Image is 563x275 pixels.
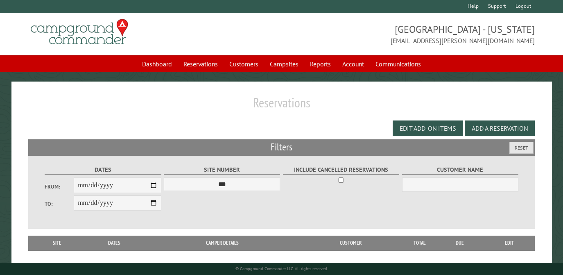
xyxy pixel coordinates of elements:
[28,95,535,117] h1: Reservations
[305,56,336,72] a: Reports
[45,165,161,175] label: Dates
[484,236,535,250] th: Edit
[224,56,263,72] a: Customers
[45,183,74,191] label: From:
[403,236,436,250] th: Total
[298,236,403,250] th: Customer
[509,142,534,154] button: Reset
[283,165,399,175] label: Include Cancelled Reservations
[393,120,463,136] button: Edit Add-on Items
[337,56,369,72] a: Account
[28,139,535,155] h2: Filters
[235,266,328,271] small: © Campground Commander LLC. All rights reserved.
[28,16,131,48] img: Campground Commander
[82,236,147,250] th: Dates
[45,200,74,208] label: To:
[137,56,177,72] a: Dashboard
[436,236,484,250] th: Due
[32,236,82,250] th: Site
[147,236,298,250] th: Camper Details
[371,56,426,72] a: Communications
[282,23,535,45] span: [GEOGRAPHIC_DATA] - [US_STATE] [EMAIL_ADDRESS][PERSON_NAME][DOMAIN_NAME]
[164,165,280,175] label: Site Number
[179,56,223,72] a: Reservations
[402,165,518,175] label: Customer Name
[465,120,535,136] button: Add a Reservation
[265,56,303,72] a: Campsites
